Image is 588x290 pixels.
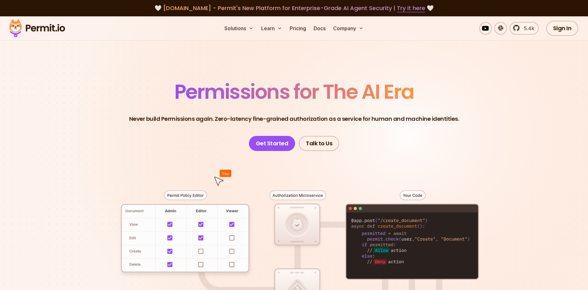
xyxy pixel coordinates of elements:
span: Permissions for The AI Era [174,78,414,106]
a: Pricing [287,22,309,35]
button: Company [331,22,366,35]
p: Never build Permissions again. Zero-latency fine-grained authorization as a service for human and... [129,114,459,123]
a: Sign In [546,21,579,36]
button: Solutions [222,22,256,35]
button: Learn [259,22,285,35]
span: 5.4k [520,25,534,32]
a: Talk to Us [299,136,339,151]
span: [DOMAIN_NAME] - Permit's New Platform for Enterprise-Grade AI Agent Security | [163,4,425,12]
a: Try it here [397,4,425,12]
a: Get Started [249,136,295,151]
div: 🤍 🤍 [15,4,573,13]
a: 5.4k [509,22,539,35]
img: Permit logo [6,18,68,39]
a: Docs [311,22,328,35]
